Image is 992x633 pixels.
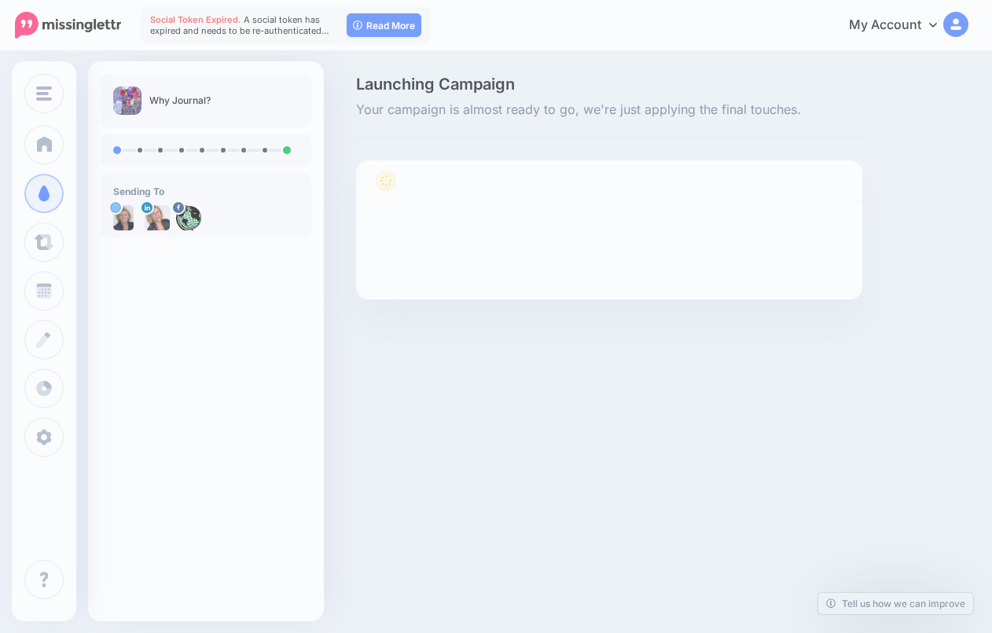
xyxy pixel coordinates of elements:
[356,100,862,120] span: Your campaign is almost ready to go, we're just applying the final touches.
[15,12,121,39] img: Missinglettr
[145,205,170,230] img: 1712685472613-49008.png
[176,205,201,230] img: 18740532_125358061373395_5536690888737364599_n-bsa47501.png
[833,6,968,45] a: My Account
[150,14,241,25] span: Social Token Expired.
[113,86,141,115] img: 866fbe3824af319a0eab6c2e51c549a4_thumb.jpg
[356,76,862,92] span: Launching Campaign
[149,93,211,109] p: Why Journal?
[113,205,134,230] img: CathHead-880.png
[818,593,973,614] a: Tell us how we can improve
[113,186,299,197] h4: Sending To
[347,13,421,37] a: Read More
[36,86,52,101] img: menu.png
[150,14,329,36] span: A social token has expired and needs to be re-authenticated…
